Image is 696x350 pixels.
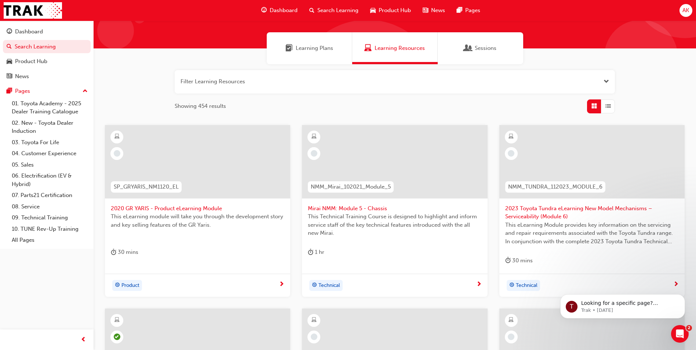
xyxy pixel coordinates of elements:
span: 2020 GR YARIS - Product eLearning Module [111,204,284,213]
div: 30 mins [111,248,138,257]
div: Dashboard [15,28,43,36]
a: car-iconProduct Hub [364,3,417,18]
a: 09. Technical Training [9,212,91,223]
span: learningRecordVerb_NONE-icon [114,150,120,157]
button: Pages [3,84,91,98]
span: learningResourceType_ELEARNING-icon [509,132,514,142]
a: 01. Toyota Academy - 2025 Dealer Training Catalogue [9,98,91,117]
span: Technical [516,281,538,290]
span: Learning Plans [285,44,293,52]
span: news-icon [423,6,428,15]
span: car-icon [7,58,12,65]
span: Search Learning [317,6,358,15]
a: Product Hub [3,55,91,68]
span: learningResourceType_ELEARNING-icon [114,316,120,325]
span: up-icon [83,87,88,96]
a: 07. Parts21 Certification [9,190,91,201]
div: Product Hub [15,57,47,66]
iframe: Intercom live chat [671,325,689,343]
span: learningRecordVerb_NONE-icon [311,150,317,157]
span: search-icon [309,6,314,15]
span: learningResourceType_ELEARNING-icon [114,132,120,142]
span: learningRecordVerb_COMPLETE-icon [114,333,120,340]
a: 04. Customer Experience [9,148,91,159]
button: Open the filter [604,77,609,86]
a: NMM_TUNDRA_112023_MODULE_62023 Toyota Tundra eLearning New Model Mechanisms – Serviceability (Mod... [499,125,685,297]
span: Sessions [475,44,496,52]
div: 1 hr [308,248,324,257]
span: target-icon [509,281,514,290]
a: SP_GRYARIS_NM1120_EL2020 GR YARIS - Product eLearning ModuleThis eLearning module will take you t... [105,125,290,297]
span: pages-icon [7,88,12,95]
span: 2023 Toyota Tundra eLearning New Model Mechanisms – Serviceability (Module 6) [505,204,679,221]
a: guage-iconDashboard [255,3,303,18]
a: Learning PlansLearning Plans [267,32,352,64]
span: Product [121,281,139,290]
a: SessionsSessions [438,32,523,64]
span: duration-icon [308,248,313,257]
a: news-iconNews [417,3,451,18]
span: Learning Plans [296,44,333,52]
span: news-icon [7,73,12,80]
span: NMM_TUNDRA_112023_MODULE_6 [508,183,602,191]
span: guage-icon [261,6,267,15]
span: This eLearning module will take you through the development story and key selling features of the... [111,212,284,229]
button: DashboardSearch LearningProduct HubNews [3,23,91,84]
span: Learning Resources [375,44,425,52]
a: Learning ResourcesLearning Resources [352,32,438,64]
span: Dashboard [270,6,298,15]
a: All Pages [9,234,91,246]
span: Mirai NMM: Module 5 - Chassis [308,204,481,213]
span: This eLearning Module provides key information on the servicing and repair requirements associate... [505,221,679,246]
span: 2 [686,325,692,331]
a: pages-iconPages [451,3,486,18]
a: NMM_Mirai_102021_Module_5Mirai NMM: Module 5 - ChassisThis Technical Training Course is designed ... [302,125,487,297]
span: next-icon [476,281,482,288]
span: Showing 454 results [175,102,226,110]
a: 03. Toyota For Life [9,137,91,148]
span: Product Hub [379,6,411,15]
button: AK [679,4,692,17]
img: Trak [4,2,62,19]
span: learningResourceType_ELEARNING-icon [509,316,514,325]
span: duration-icon [111,248,116,257]
a: 10. TUNE Rev-Up Training [9,223,91,235]
span: Technical [318,281,340,290]
span: learningResourceType_ELEARNING-icon [311,316,317,325]
div: News [15,72,29,81]
span: List [605,102,611,110]
div: Pages [15,87,30,95]
iframe: Intercom notifications message [549,279,696,330]
div: 30 mins [505,256,533,265]
span: SP_GRYARIS_NM1120_EL [114,183,179,191]
span: NMM_Mirai_102021_Module_5 [311,183,391,191]
span: pages-icon [457,6,462,15]
span: learningResourceType_ELEARNING-icon [311,132,317,142]
a: search-iconSearch Learning [303,3,364,18]
span: learningRecordVerb_NONE-icon [508,333,514,340]
a: Search Learning [3,40,91,54]
span: search-icon [7,44,12,50]
a: Dashboard [3,25,91,39]
span: Learning Resources [364,44,372,52]
span: Pages [465,6,480,15]
span: Grid [591,102,597,110]
a: 05. Sales [9,159,91,171]
span: target-icon [115,281,120,290]
span: News [431,6,445,15]
span: next-icon [279,281,284,288]
a: News [3,70,91,83]
span: AK [682,6,689,15]
a: 06. Electrification (EV & Hybrid) [9,170,91,190]
span: car-icon [370,6,376,15]
a: 08. Service [9,201,91,212]
span: Sessions [464,44,472,52]
span: This Technical Training Course is designed to highlight and inform service staff of the key techn... [308,212,481,237]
